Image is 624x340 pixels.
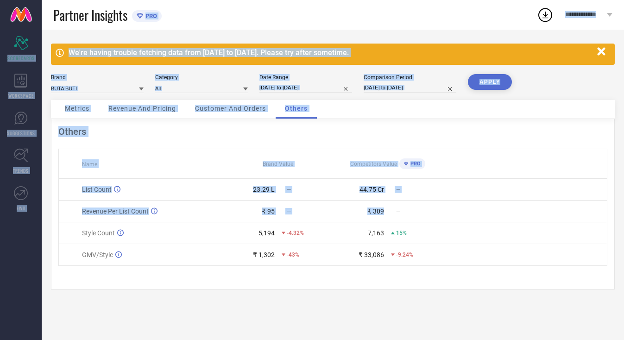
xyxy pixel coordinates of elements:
button: APPLY [468,74,512,90]
span: WORKSPACE [8,92,34,99]
span: Brand Value [263,161,293,167]
div: Date Range [259,74,352,81]
span: List Count [82,186,112,193]
span: PRO [408,161,421,167]
div: Open download list [537,6,554,23]
div: ₹ 33,086 [359,251,384,258]
span: Revenue Per List Count [82,208,149,215]
span: Name [82,161,97,168]
span: Others [285,105,308,112]
div: We're having trouble fetching data from [DATE] to [DATE]. Please try after sometime. [69,48,592,57]
span: — [287,186,291,193]
span: -9.24% [396,252,413,258]
span: FWD [17,205,25,212]
span: TRENDS [13,167,29,174]
div: ₹ 95 [262,208,275,215]
span: GMV/Style [82,251,113,258]
div: ₹ 309 [367,208,384,215]
span: -4.32% [287,230,304,236]
div: 5,194 [258,229,275,237]
div: Others [58,126,607,137]
span: Metrics [65,105,89,112]
span: SCORECARDS [7,55,35,62]
input: Select comparison period [364,83,456,93]
span: SUGGESTIONS [7,130,35,137]
span: Style Count [82,229,115,237]
span: — [287,208,291,214]
span: PRO [143,13,157,19]
div: Category [155,74,248,81]
div: 23.29 L [253,186,275,193]
span: Competitors Value [350,161,397,167]
span: 15% [396,230,407,236]
div: 44.75 Cr [359,186,384,193]
span: -43% [287,252,299,258]
span: Revenue And Pricing [108,105,176,112]
span: — [396,186,400,193]
div: Comparison Period [364,74,456,81]
div: 7,163 [368,229,384,237]
span: Partner Insights [53,6,127,25]
div: Brand [51,74,144,81]
input: Select date range [259,83,352,93]
div: ₹ 1,302 [253,251,275,258]
span: — [396,208,400,214]
span: Customer And Orders [195,105,266,112]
